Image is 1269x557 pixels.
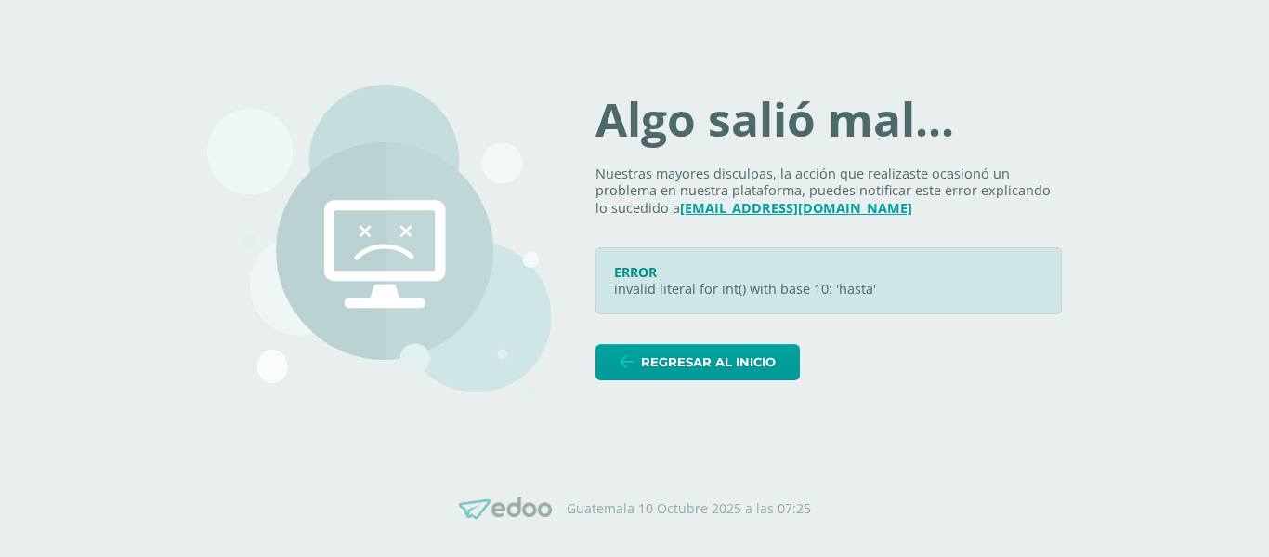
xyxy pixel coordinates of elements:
[641,345,776,379] span: Regresar al inicio
[614,263,657,281] span: ERROR
[567,500,811,517] p: Guatemala 10 Octubre 2025 a las 07:25
[595,344,800,380] a: Regresar al inicio
[595,97,1062,143] h1: Algo salió mal...
[595,166,1062,218] p: Nuestras mayores disculpas, la acción que realizaste ocasionó un problema en nuestra plataforma, ...
[207,85,551,392] img: 500.png
[459,497,552,520] img: Edoo
[614,281,1043,298] p: invalid literal for int() with base 10: 'hasta'
[680,199,912,217] a: [EMAIL_ADDRESS][DOMAIN_NAME]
